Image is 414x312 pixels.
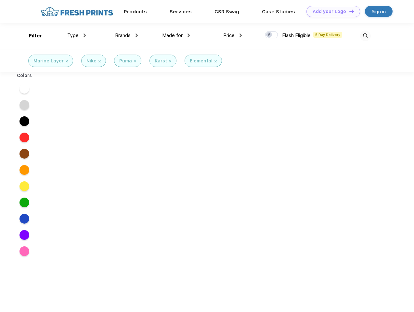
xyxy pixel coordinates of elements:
[349,9,354,13] img: DT
[214,60,217,62] img: filter_cancel.svg
[188,33,190,37] img: dropdown.png
[155,58,167,64] div: Karst
[313,9,346,14] div: Add your Logo
[66,60,68,62] img: filter_cancel.svg
[33,58,64,64] div: Marine Layer
[360,31,371,41] img: desktop_search.svg
[115,32,131,38] span: Brands
[67,32,79,38] span: Type
[98,60,101,62] img: filter_cancel.svg
[119,58,132,64] div: Puma
[214,9,239,15] a: CSR Swag
[39,6,115,17] img: fo%20logo%202.webp
[162,32,183,38] span: Made for
[190,58,213,64] div: Elemental
[365,6,393,17] a: Sign in
[169,60,171,62] img: filter_cancel.svg
[84,33,86,37] img: dropdown.png
[239,33,242,37] img: dropdown.png
[12,72,37,79] div: Colors
[313,32,342,38] span: 5 Day Delivery
[86,58,97,64] div: Nike
[170,9,192,15] a: Services
[136,33,138,37] img: dropdown.png
[29,32,42,40] div: Filter
[124,9,147,15] a: Products
[134,60,136,62] img: filter_cancel.svg
[223,32,235,38] span: Price
[282,32,311,38] span: Flash Eligible
[372,8,386,15] div: Sign in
